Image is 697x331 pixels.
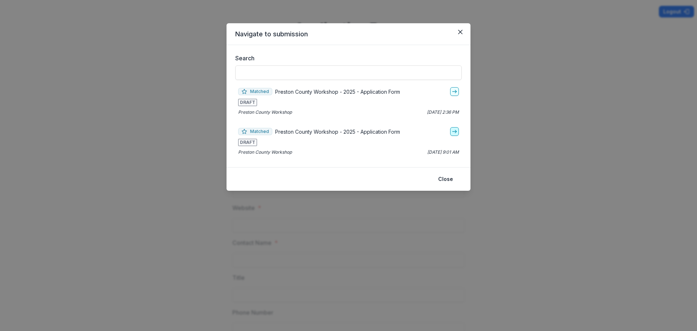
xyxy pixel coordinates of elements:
[238,139,257,146] span: DRAFT
[238,88,272,95] span: Matched
[238,99,257,106] span: DRAFT
[427,149,459,156] p: [DATE] 9:01 AM
[238,109,292,116] p: Preston County Workshop
[427,109,459,116] p: [DATE] 2:36 PM
[235,54,457,62] label: Search
[238,128,272,135] span: Matched
[434,173,457,185] button: Close
[275,88,400,96] p: Preston County Workshop - 2025 - Application Form
[275,128,400,136] p: Preston County Workshop - 2025 - Application Form
[450,87,459,96] a: go-to
[227,23,470,45] header: Navigate to submission
[450,127,459,136] a: go-to
[238,149,292,156] p: Preston County Workshop
[455,26,466,38] button: Close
